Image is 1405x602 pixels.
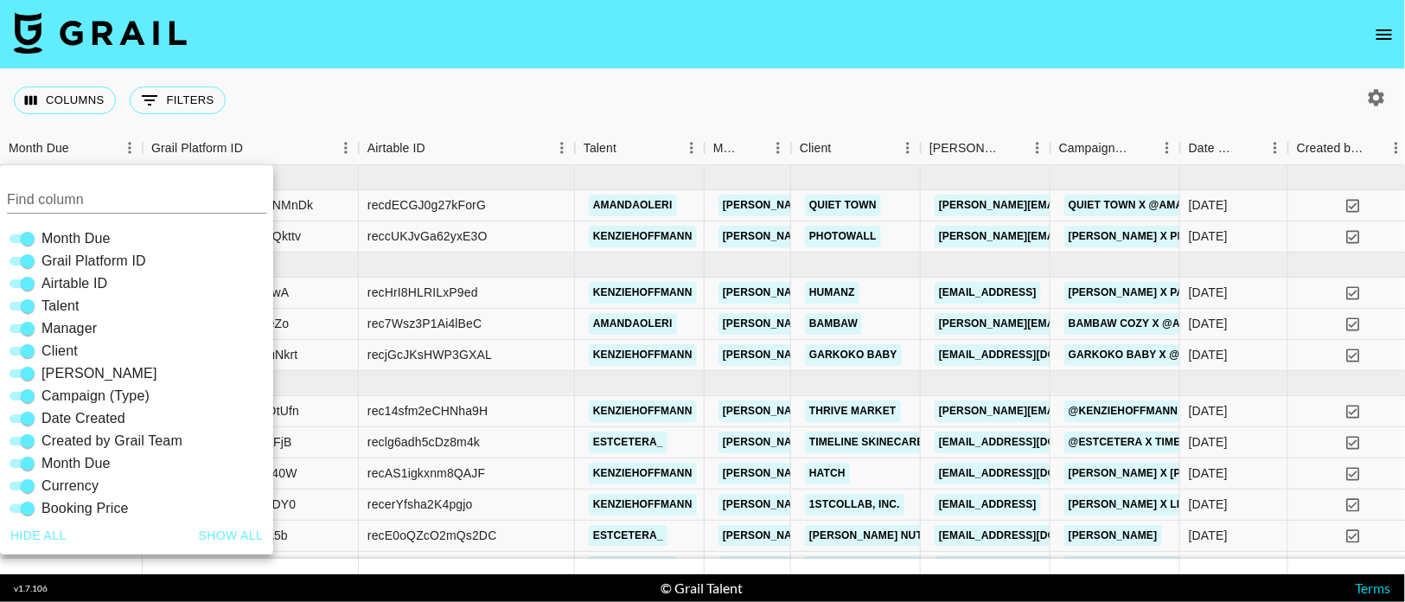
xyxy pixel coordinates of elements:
[589,195,677,216] a: amandaoleri
[1189,527,1228,544] div: 8/29/2025
[367,402,489,419] div: rec14sfm2eCHNha9H
[42,228,111,249] span: Month Due
[805,344,902,366] a: Garkoko Baby
[1064,282,1332,304] a: [PERSON_NAME] x Pampers Sleep Coach UGC
[42,251,146,272] span: Grail Platform ID
[42,363,157,384] span: [PERSON_NAME]
[589,556,677,578] a: amandaoleri
[584,131,616,165] div: Talent
[1297,131,1364,165] div: Created by Grail Team
[935,494,1041,516] a: [EMAIL_ADDRESS]
[333,135,359,161] button: Menu
[1180,131,1288,165] div: Date Created
[1064,525,1162,547] a: [PERSON_NAME]
[367,284,478,301] div: recHrI8HLRILxP9ed
[791,131,921,165] div: Client
[1189,433,1228,451] div: 8/25/2025
[935,226,1217,247] a: [PERSON_NAME][EMAIL_ADDRESS][DOMAIN_NAME]
[589,313,677,335] a: amandaoleri
[935,313,1217,335] a: [PERSON_NAME][EMAIL_ADDRESS][DOMAIN_NAME]
[805,226,881,247] a: PhotoWall
[117,135,143,161] button: Menu
[589,344,697,366] a: kenziehoffmann
[805,195,881,216] a: Quiet Town
[895,135,921,161] button: Menu
[14,12,187,54] img: Grail Talent
[935,556,1128,578] a: [EMAIL_ADDRESS][DOMAIN_NAME]
[935,463,1128,484] a: [EMAIL_ADDRESS][DOMAIN_NAME]
[718,432,1089,453] a: [PERSON_NAME][EMAIL_ADDRESS][PERSON_NAME][DOMAIN_NAME]
[805,463,850,484] a: Hatch
[616,136,641,160] button: Sort
[929,131,1000,165] div: [PERSON_NAME]
[42,453,111,474] span: Month Due
[3,520,73,552] button: Hide all
[1367,17,1402,52] button: open drawer
[1189,131,1238,165] div: Date Created
[1356,580,1391,596] a: Terms
[367,196,486,214] div: recdECGJ0g27kForG
[1064,226,1242,247] a: [PERSON_NAME] x Photowall
[705,131,791,165] div: Manager
[151,131,243,165] div: Grail Platform ID
[935,344,1128,366] a: [EMAIL_ADDRESS][DOMAIN_NAME]
[718,195,1089,216] a: [PERSON_NAME][EMAIL_ADDRESS][PERSON_NAME][DOMAIN_NAME]
[1000,136,1025,160] button: Sort
[1189,464,1228,482] div: 8/13/2025
[575,131,705,165] div: Talent
[549,135,575,161] button: Menu
[359,131,575,165] div: Airtable ID
[921,131,1051,165] div: Booker
[367,464,485,482] div: recAS1igkxnm8QAJF
[718,226,1089,247] a: [PERSON_NAME][EMAIL_ADDRESS][PERSON_NAME][DOMAIN_NAME]
[713,131,741,165] div: Manager
[589,400,697,422] a: kenziehoffmann
[367,433,480,451] div: reclg6adh5cDz8m4k
[1130,136,1154,160] button: Sort
[1064,313,1256,335] a: Bambaw Cozy x @amandaoleri
[367,496,473,513] div: recerYfsha2K4pgjo
[741,136,765,160] button: Sort
[42,341,78,362] span: Client
[243,136,267,160] button: Sort
[1189,346,1228,363] div: 8/11/2025
[935,525,1128,547] a: [EMAIL_ADDRESS][DOMAIN_NAME]
[42,386,150,407] span: Campaign (Type)
[1189,496,1228,513] div: 8/13/2025
[9,131,69,165] div: Month Due
[1189,315,1228,332] div: 8/11/2025
[367,315,482,332] div: rec7Wsz3P1Ai4lBeC
[367,227,488,245] div: reccUKJvGa62yxE3O
[1051,131,1180,165] div: Campaign (Type)
[718,282,1089,304] a: [PERSON_NAME][EMAIL_ADDRESS][PERSON_NAME][DOMAIN_NAME]
[718,525,1089,547] a: [PERSON_NAME][EMAIL_ADDRESS][PERSON_NAME][DOMAIN_NAME]
[805,400,901,422] a: Thrive Market
[130,86,226,114] button: Show filters
[589,432,667,453] a: estcetera_
[805,494,904,516] a: 1stCollab, Inc.
[14,86,116,114] button: Select columns
[192,520,271,552] button: Show all
[805,282,859,304] a: Humanz
[42,273,107,294] span: Airtable ID
[1064,400,1235,422] a: @kenziehoffmann x Thrive
[589,494,697,516] a: kenziehoffmann
[1154,135,1180,161] button: Menu
[42,318,97,339] span: Manager
[589,226,697,247] a: kenziehoffmann
[1189,196,1228,214] div: 7/23/2025
[935,195,1217,216] a: [PERSON_NAME][EMAIL_ADDRESS][DOMAIN_NAME]
[14,583,48,594] div: v 1.7.106
[367,527,497,544] div: recE0oQZcO2mQs2DC
[679,135,705,161] button: Menu
[765,135,791,161] button: Menu
[718,400,1089,422] a: [PERSON_NAME][EMAIL_ADDRESS][PERSON_NAME][DOMAIN_NAME]
[800,131,832,165] div: Client
[805,432,929,453] a: Timeline Skinecare
[805,525,963,547] a: [PERSON_NAME] Nutrition
[1064,432,1268,453] a: @estcetera x Timeline Skincare
[1025,135,1051,161] button: Menu
[718,463,1089,484] a: [PERSON_NAME][EMAIL_ADDRESS][PERSON_NAME][DOMAIN_NAME]
[425,136,450,160] button: Sort
[1064,344,1273,366] a: Garkoko Baby x @[PERSON_NAME]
